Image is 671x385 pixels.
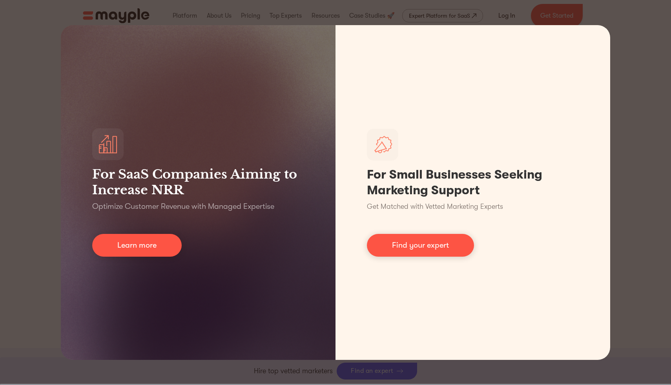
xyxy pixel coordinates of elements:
p: Get Matched with Vetted Marketing Experts [367,201,503,212]
a: Find your expert [367,234,474,257]
a: Learn more [92,234,182,257]
h3: For SaaS Companies Aiming to Increase NRR [92,166,304,198]
h1: For Small Businesses Seeking Marketing Support [367,167,579,198]
p: Optimize Customer Revenue with Managed Expertise [92,201,274,212]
